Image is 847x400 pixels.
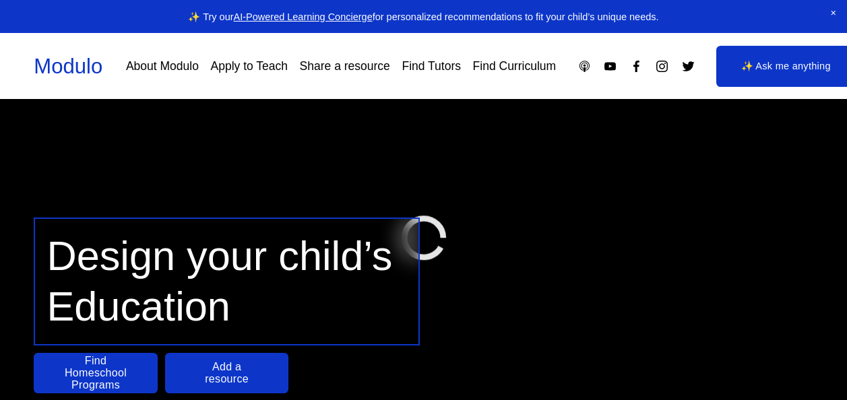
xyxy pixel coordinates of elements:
[577,59,592,73] a: Apple Podcasts
[34,353,158,394] a: Find Homeschool Programs
[681,59,695,73] a: Twitter
[46,233,404,329] span: Design your child’s Education
[402,55,461,78] a: Find Tutors
[655,59,669,73] a: Instagram
[211,55,288,78] a: Apply to Teach
[234,11,373,22] a: AI-Powered Learning Concierge
[473,55,557,78] a: Find Curriculum
[34,55,102,78] a: Modulo
[165,353,289,394] a: Add a resource
[126,55,199,78] a: About Modulo
[629,59,644,73] a: Facebook
[300,55,390,78] a: Share a resource
[603,59,617,73] a: YouTube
